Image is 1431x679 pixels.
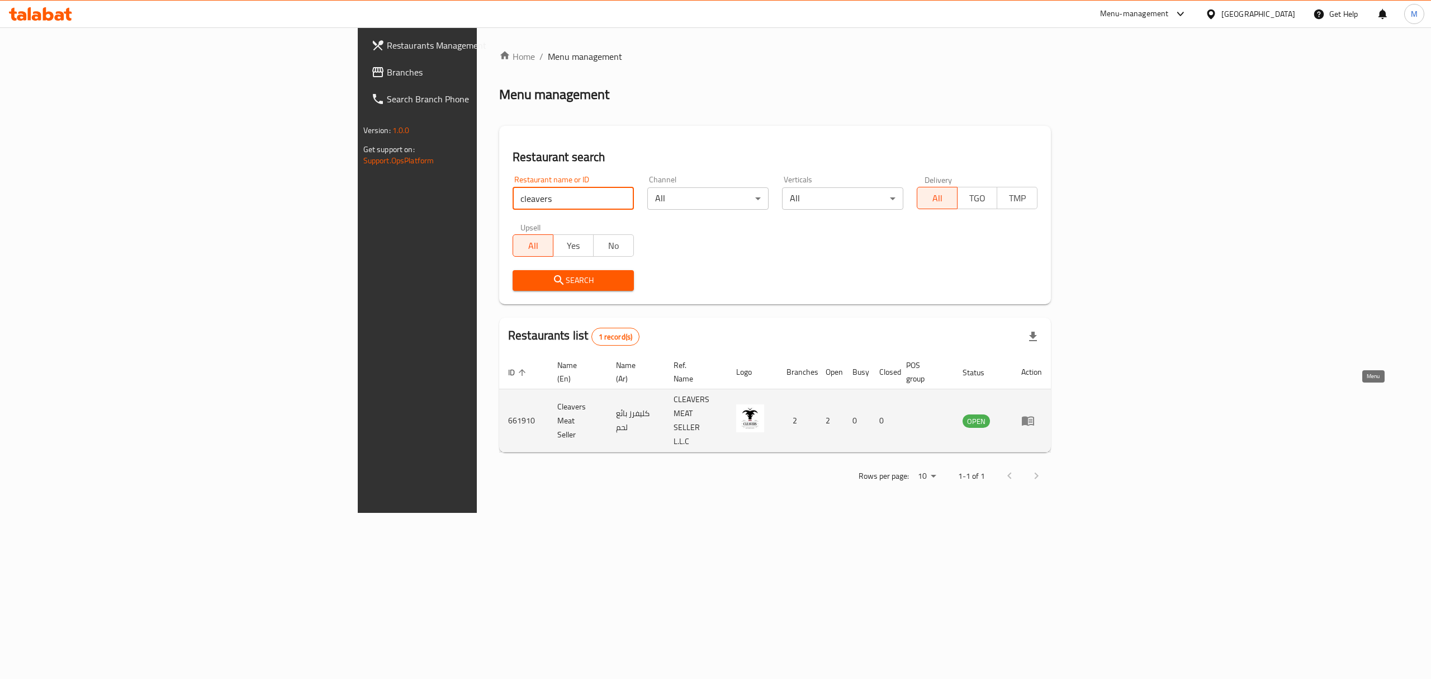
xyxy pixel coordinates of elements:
[997,187,1037,209] button: TMP
[1020,323,1046,350] div: Export file
[1002,190,1033,206] span: TMP
[817,355,844,389] th: Open
[674,359,714,385] span: Ref. Name
[362,32,597,59] a: Restaurants Management
[362,59,597,86] a: Branches
[859,469,909,483] p: Rows per page:
[913,468,940,485] div: Rows per page:
[736,404,764,432] img: Cleavers Meat Seller
[387,92,588,106] span: Search Branch Phone
[1221,8,1295,20] div: [GEOGRAPHIC_DATA]
[844,355,870,389] th: Busy
[520,223,541,231] label: Upsell
[647,187,769,210] div: All
[591,328,640,346] div: Total records count
[665,389,727,452] td: CLEAVERS MEAT SELLER L.L.C
[387,65,588,79] span: Branches
[513,149,1037,166] h2: Restaurant search
[592,332,639,342] span: 1 record(s)
[922,190,953,206] span: All
[363,153,434,168] a: Support.OpsPlatform
[844,389,870,452] td: 0
[963,366,999,379] span: Status
[963,414,990,428] div: OPEN
[362,86,597,112] a: Search Branch Phone
[917,187,958,209] button: All
[508,327,639,346] h2: Restaurants list
[518,238,549,254] span: All
[513,234,553,257] button: All
[1411,8,1418,20] span: M
[387,39,588,52] span: Restaurants Management
[957,187,998,209] button: TGO
[870,355,897,389] th: Closed
[363,142,415,157] span: Get support on:
[778,389,817,452] td: 2
[963,415,990,428] span: OPEN
[363,123,391,138] span: Version:
[925,176,953,183] label: Delivery
[782,187,903,210] div: All
[870,389,897,452] td: 0
[598,238,629,254] span: No
[553,234,594,257] button: Yes
[522,274,625,287] span: Search
[616,359,651,385] span: Name (Ar)
[513,270,634,291] button: Search
[607,389,665,452] td: كليفرز بائع لحم
[1012,355,1051,389] th: Action
[513,187,634,210] input: Search for restaurant name or ID..
[962,190,993,206] span: TGO
[508,366,529,379] span: ID
[1100,7,1169,21] div: Menu-management
[558,238,589,254] span: Yes
[392,123,410,138] span: 1.0.0
[727,355,778,389] th: Logo
[499,50,1051,63] nav: breadcrumb
[593,234,634,257] button: No
[906,359,940,385] span: POS group
[778,355,817,389] th: Branches
[817,389,844,452] td: 2
[557,359,594,385] span: Name (En)
[499,355,1051,452] table: enhanced table
[958,469,985,483] p: 1-1 of 1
